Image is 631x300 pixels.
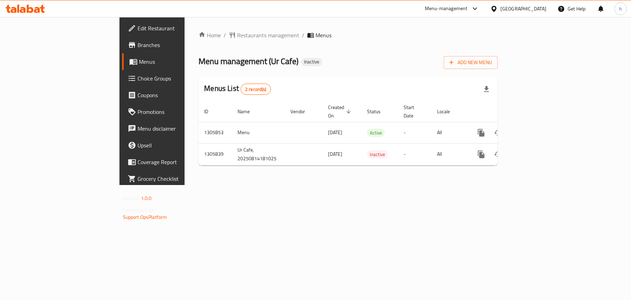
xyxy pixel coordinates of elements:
span: Branches [138,41,219,49]
span: Name [237,107,259,116]
span: Vendor [290,107,314,116]
th: Actions [467,101,545,122]
a: Menu disclaimer [122,120,225,137]
td: - [398,122,431,143]
span: Inactive [367,151,388,159]
a: Promotions [122,103,225,120]
a: Coverage Report [122,154,225,170]
td: Menu [232,122,285,143]
span: Menus [139,57,219,66]
span: Menu management ( Ur Cafe ) [198,53,298,69]
div: Total records count [241,84,271,95]
span: ID [204,107,217,116]
a: Support.OpsPlatform [123,213,167,222]
a: Coupons [122,87,225,103]
span: Version: [123,194,140,203]
span: Menu disclaimer [138,124,219,133]
span: 2 record(s) [241,86,271,93]
button: Change Status [490,146,506,163]
div: Inactive [367,150,388,159]
a: Menus [122,53,225,70]
button: more [473,146,490,163]
span: Edit Restaurant [138,24,219,32]
span: [DATE] [328,128,342,137]
a: Upsell [122,137,225,154]
td: All [431,143,467,165]
nav: breadcrumb [198,31,498,39]
li: / [302,31,304,39]
span: Grocery Checklist [138,175,219,183]
span: Restaurants management [237,31,299,39]
span: Menus [315,31,332,39]
span: 1.0.0 [141,194,152,203]
li: / [224,31,226,39]
a: Choice Groups [122,70,225,87]
div: Export file [478,81,495,98]
div: [GEOGRAPHIC_DATA] [500,5,546,13]
span: Status [367,107,390,116]
td: All [431,122,467,143]
a: Edit Restaurant [122,20,225,37]
h2: Menus List [204,83,271,95]
span: Upsell [138,141,219,149]
span: Inactive [301,59,322,65]
a: Branches [122,37,225,53]
button: Change Status [490,124,506,141]
button: more [473,124,490,141]
span: Choice Groups [138,74,219,83]
span: Active [367,129,385,137]
span: Get support on: [123,206,155,215]
td: - [398,143,431,165]
span: h [619,5,622,13]
button: Add New Menu [444,56,498,69]
a: Restaurants management [229,31,299,39]
table: enhanced table [198,101,545,166]
span: [DATE] [328,149,342,159]
span: Locale [437,107,459,116]
a: Grocery Checklist [122,170,225,187]
td: Ur Cafe, 20250814181025 [232,143,285,165]
span: Start Date [404,103,423,120]
span: Add New Menu [449,58,492,67]
span: Created On [328,103,353,120]
span: Coverage Report [138,158,219,166]
span: Promotions [138,108,219,116]
div: Inactive [301,58,322,66]
span: Coupons [138,91,219,99]
div: Menu-management [425,5,468,13]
